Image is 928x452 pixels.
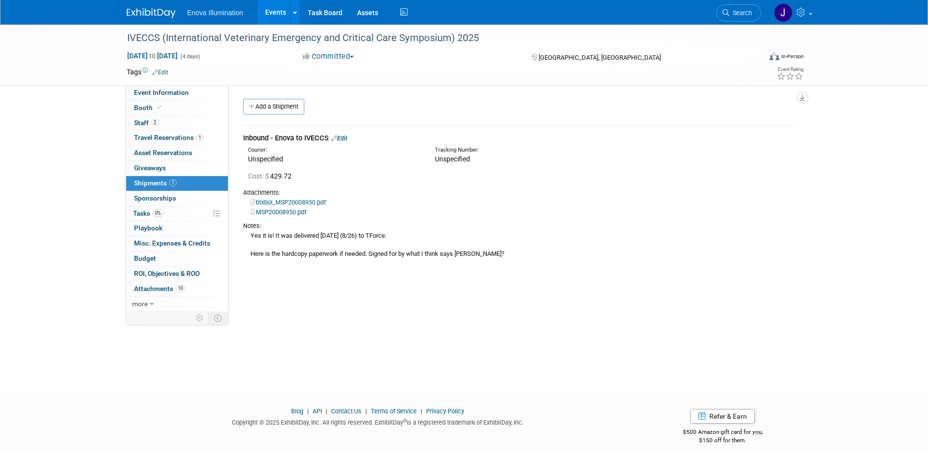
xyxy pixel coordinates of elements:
[248,146,420,154] div: Courier:
[291,407,303,415] a: Blog
[248,172,270,180] span: Cost: $
[157,105,162,110] i: Booth reservation complete
[134,239,210,247] span: Misc. Expenses & Credits
[363,407,369,415] span: |
[126,161,228,176] a: Giveaways
[126,221,228,236] a: Playbook
[127,51,178,60] span: [DATE] [DATE]
[134,285,185,293] span: Attachments
[134,149,192,157] span: Asset Reservations
[248,154,420,164] div: Unspecified
[331,407,362,415] a: Contact Us
[127,8,176,18] img: ExhibitDay
[703,51,804,66] div: Event Format
[126,236,228,251] a: Misc. Expenses & Credits
[403,418,407,424] sup: ®
[770,52,779,60] img: Format-Inperson.png
[126,297,228,312] a: more
[126,131,228,145] a: Travel Reservations1
[126,86,228,100] a: Event Information
[126,267,228,281] a: ROI, Objectives & ROO
[781,53,804,60] div: In-Person
[133,209,163,217] span: Tasks
[331,135,347,142] a: Edit
[250,208,306,216] a: MSP20008950.pdf
[126,282,228,296] a: Attachments10
[539,54,661,61] span: [GEOGRAPHIC_DATA], [GEOGRAPHIC_DATA]
[196,134,204,141] span: 1
[134,224,162,232] span: Playbook
[435,146,654,154] div: Tracking Number:
[323,407,330,415] span: |
[243,99,304,114] a: Add a Shipment
[126,146,228,160] a: Asset Reservations
[774,3,792,22] img: Janelle Tlusty
[299,51,358,62] button: Committed
[777,67,803,72] div: Event Rating
[132,300,148,308] span: more
[729,9,752,17] span: Search
[126,101,228,115] a: Booth
[180,53,200,60] span: (4 days)
[153,209,163,217] span: 0%
[305,407,311,415] span: |
[243,230,794,259] div: Yes it is! It was delivered [DATE] (8/26) to TForce. Here is the hardcopy paperwork if needed. Si...
[134,254,156,262] span: Budget
[208,312,228,324] td: Toggle Event Tabs
[690,409,755,424] a: Refer & Earn
[250,199,326,206] a: btxbol_MSP20008950.pdf
[644,422,802,444] div: $500 Amazon gift card for you,
[134,134,204,141] span: Travel Reservations
[418,407,425,415] span: |
[134,104,164,112] span: Booth
[248,172,295,180] span: 429.72
[134,194,176,202] span: Sponsorships
[313,407,322,415] a: API
[134,164,166,172] span: Giveaways
[243,188,794,197] div: Attachments:
[716,4,761,22] a: Search
[134,270,200,277] span: ROI, Objectives & ROO
[151,119,158,126] span: 2
[127,416,630,427] div: Copyright © 2025 ExhibitDay, Inc. All rights reserved. ExhibitDay is a registered trademark of Ex...
[126,191,228,206] a: Sponsorships
[124,29,747,47] div: IVECCS (International Veterinary Emergency and Critical Care Symposium) 2025
[426,407,464,415] a: Privacy Policy
[127,67,168,77] td: Tags
[187,9,243,17] span: Enova Illumination
[126,176,228,191] a: Shipments1
[243,133,794,143] div: Inbound - Enova to IVECCS
[148,52,157,60] span: to
[126,251,228,266] a: Budget
[176,285,185,292] span: 10
[435,155,470,163] span: Unspecified
[191,312,208,324] td: Personalize Event Tab Strip
[152,69,168,76] a: Edit
[134,119,158,127] span: Staff
[134,89,189,96] span: Event Information
[371,407,417,415] a: Terms of Service
[644,436,802,445] div: $150 off for them.
[169,179,177,186] span: 1
[243,222,794,230] div: Notes:
[134,179,177,187] span: Shipments
[126,206,228,221] a: Tasks0%
[126,116,228,131] a: Staff2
